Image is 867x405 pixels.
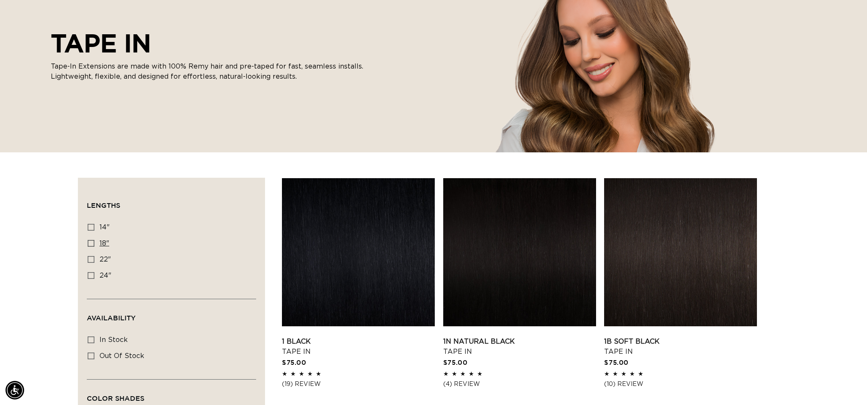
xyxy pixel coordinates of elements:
[99,256,111,263] span: 22"
[604,336,757,357] a: 1B Soft Black Tape In
[87,299,256,330] summary: Availability (0 selected)
[87,394,144,402] span: Color Shades
[87,314,135,322] span: Availability
[87,187,256,217] summary: Lengths (0 selected)
[51,61,373,82] p: Tape-In Extensions are made with 100% Remy hair and pre-taped for fast, seamless installs. Lightw...
[99,224,110,231] span: 14"
[99,353,144,359] span: Out of stock
[6,381,24,399] div: Accessibility Menu
[51,28,373,58] h2: TAPE IN
[99,336,128,343] span: In stock
[99,240,109,247] span: 18"
[282,336,435,357] a: 1 Black Tape In
[99,272,111,279] span: 24"
[443,336,596,357] a: 1N Natural Black Tape In
[87,201,120,209] span: Lengths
